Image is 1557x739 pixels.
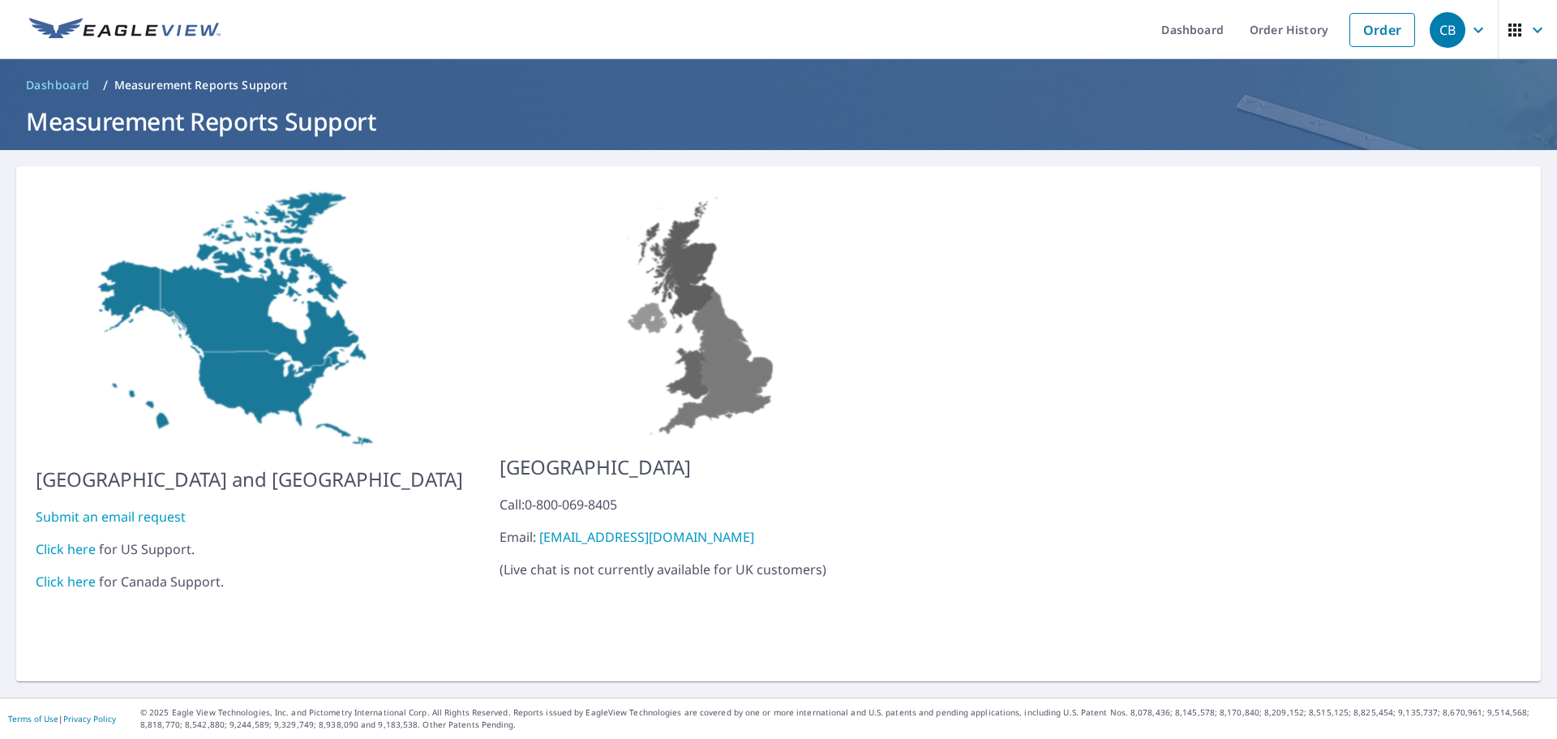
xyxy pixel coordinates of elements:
a: Click here [36,573,96,591]
li: / [103,75,108,95]
img: EV Logo [29,18,221,42]
a: Dashboard [19,72,97,98]
h1: Measurement Reports Support [19,105,1538,138]
p: | [8,714,116,724]
a: Terms of Use [8,713,58,724]
a: Click here [36,540,96,558]
span: Dashboard [26,77,90,93]
a: [EMAIL_ADDRESS][DOMAIN_NAME] [539,528,754,546]
p: [GEOGRAPHIC_DATA] [500,453,907,482]
div: for US Support. [36,539,463,559]
p: © 2025 Eagle View Technologies, Inc. and Pictometry International Corp. All Rights Reserved. Repo... [140,707,1549,731]
img: US-MAP [500,186,907,440]
div: CB [1430,12,1465,48]
a: Submit an email request [36,508,186,526]
div: Call: 0-800-069-8405 [500,495,907,514]
img: US-MAP [36,186,463,452]
a: Order [1349,13,1415,47]
div: for Canada Support. [36,572,463,591]
p: [GEOGRAPHIC_DATA] and [GEOGRAPHIC_DATA] [36,465,463,494]
p: ( Live chat is not currently available for UK customers ) [500,495,907,579]
nav: breadcrumb [19,72,1538,98]
p: Measurement Reports Support [114,77,288,93]
div: Email: [500,527,907,547]
a: Privacy Policy [63,713,116,724]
